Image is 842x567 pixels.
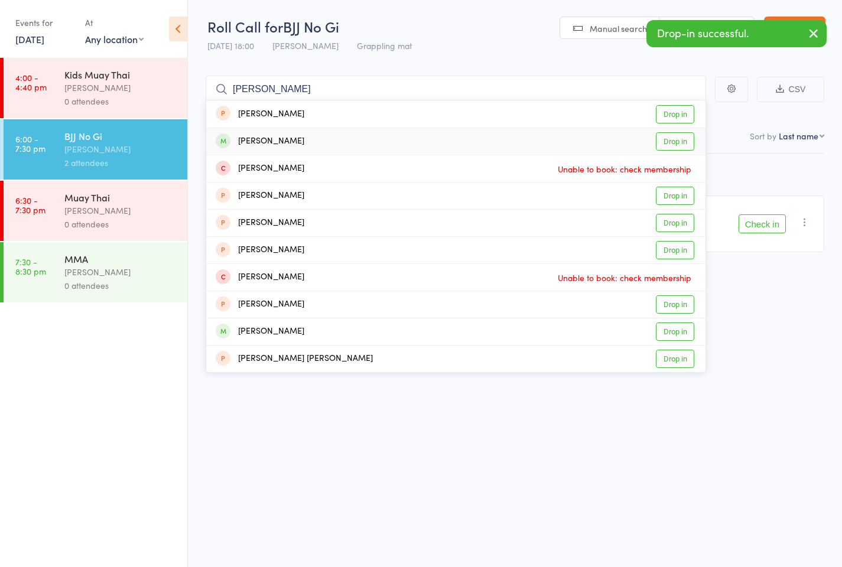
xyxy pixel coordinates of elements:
label: Sort by [750,130,776,142]
div: Last name [779,130,818,142]
div: Events for [15,13,73,32]
div: Kids Muay Thai [64,68,177,81]
div: Any location [85,32,144,45]
a: Drop in [656,295,694,314]
div: 0 attendees [64,217,177,231]
div: MMA [64,252,177,265]
span: [PERSON_NAME] [272,40,339,51]
a: Drop in [656,132,694,151]
span: Unable to book: check membership [555,269,694,286]
a: Drop in [656,214,694,232]
span: Manual search [590,22,647,34]
a: 4:00 -4:40 pmKids Muay Thai[PERSON_NAME]0 attendees [4,58,187,118]
div: [PERSON_NAME] [216,271,304,284]
a: Drop in [656,241,694,259]
div: [PERSON_NAME] [216,162,304,175]
span: Grappling mat [357,40,412,51]
div: [PERSON_NAME] [216,135,304,148]
div: [PERSON_NAME] [64,81,177,94]
div: [PERSON_NAME] [PERSON_NAME] [216,352,373,366]
div: [PERSON_NAME] [64,204,177,217]
input: Search by name [206,76,706,103]
div: At [85,13,144,32]
span: BJJ No Gi [283,17,339,36]
div: 2 attendees [64,156,177,170]
div: 0 attendees [64,94,177,108]
button: Check in [739,214,786,233]
a: Drop in [656,187,694,205]
div: [PERSON_NAME] [216,298,304,311]
span: Unable to book: check membership [555,160,694,178]
div: [PERSON_NAME] [64,265,177,279]
div: [PERSON_NAME] [216,243,304,257]
button: CSV [757,77,824,102]
time: 6:00 - 7:30 pm [15,134,45,153]
time: 6:30 - 7:30 pm [15,195,45,214]
div: 0 attendees [64,279,177,292]
div: [PERSON_NAME] [216,216,304,230]
div: [PERSON_NAME] [64,142,177,156]
a: Drop in [656,322,694,341]
a: Drop in [656,105,694,123]
time: 7:30 - 8:30 pm [15,257,46,276]
div: Drop-in successful. [646,20,827,47]
a: Exit roll call [764,17,825,40]
div: [PERSON_NAME] [216,325,304,338]
a: Drop in [656,350,694,368]
span: Roll Call for [207,17,283,36]
a: [DATE] [15,32,44,45]
a: 6:00 -7:30 pmBJJ No Gi[PERSON_NAME]2 attendees [4,119,187,180]
time: 4:00 - 4:40 pm [15,73,47,92]
div: BJJ No Gi [64,129,177,142]
div: [PERSON_NAME] [216,107,304,121]
div: [PERSON_NAME] [216,189,304,203]
a: 7:30 -8:30 pmMMA[PERSON_NAME]0 attendees [4,242,187,302]
a: 6:30 -7:30 pmMuay Thai[PERSON_NAME]0 attendees [4,181,187,241]
span: [DATE] 18:00 [207,40,254,51]
div: Muay Thai [64,191,177,204]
